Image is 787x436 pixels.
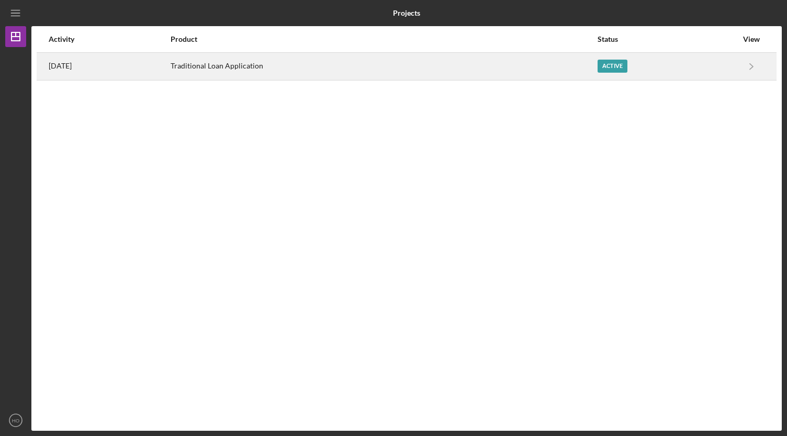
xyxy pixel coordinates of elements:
div: Traditional Loan Application [171,53,597,79]
b: Projects [393,9,420,17]
div: Activity [49,35,170,43]
div: Status [598,35,737,43]
text: HO [12,418,19,423]
button: HO [5,410,26,431]
div: Active [598,60,627,73]
div: View [738,35,764,43]
time: 2025-08-14 21:06 [49,62,72,70]
div: Product [171,35,597,43]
